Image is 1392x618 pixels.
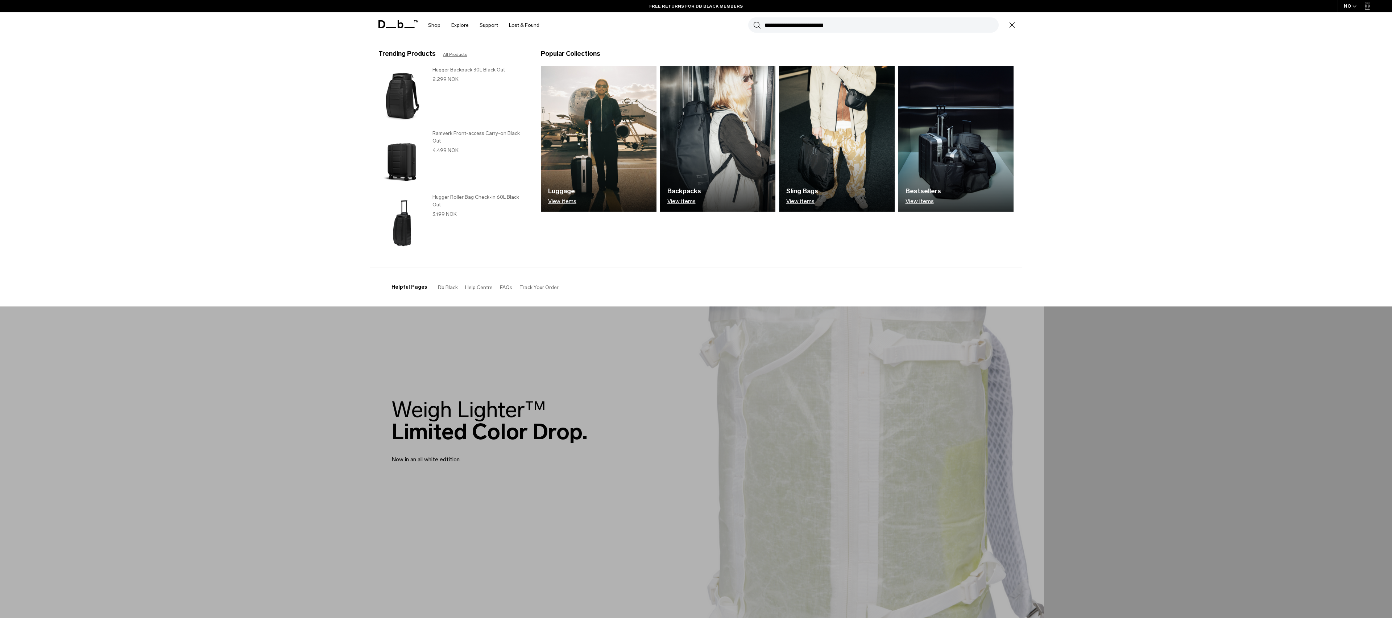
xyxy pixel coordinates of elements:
a: FREE RETURNS FOR DB BLACK MEMBERS [649,3,743,9]
a: Db Black [438,284,458,291]
a: FAQs [500,284,512,291]
a: Help Centre [465,284,493,291]
a: Support [480,12,498,38]
img: Db [779,66,895,212]
h3: Helpful Pages [391,283,427,291]
a: Lost & Found [509,12,539,38]
a: Db Sling Bags View items [779,66,895,212]
a: Db Luggage View items [541,66,656,212]
img: Db [541,66,656,212]
a: Track Your Order [519,284,559,291]
img: Hugger Roller Bag Check-in 60L Black Out [378,193,425,253]
a: Db Bestsellers View items [898,66,1014,212]
img: Db [660,66,776,212]
p: View items [548,198,576,205]
a: Hugger Roller Bag Check-in 60L Black Out Hugger Roller Bag Check-in 60L Black Out 3.199 NOK [378,193,526,253]
span: 2.299 NOK [432,76,459,82]
a: All Products [443,51,467,58]
a: Explore [451,12,469,38]
h3: Backpacks [667,186,701,196]
h3: Bestsellers [906,186,941,196]
a: Shop [428,12,440,38]
p: View items [667,198,701,205]
h3: Trending Products [378,49,436,59]
h3: Luggage [548,186,576,196]
h3: Sling Bags [786,186,818,196]
h3: Ramverk Front-access Carry-on Black Out [432,129,526,145]
a: Ramverk Front-access Carry-on Black Out Ramverk Front-access Carry-on Black Out 4.499 NOK [378,129,526,189]
nav: Main Navigation [423,12,545,38]
span: 4.499 NOK [432,147,459,153]
img: Hugger Backpack 30L Black Out [378,66,425,126]
img: Db [898,66,1014,212]
h3: Popular Collections [541,49,600,59]
img: Ramverk Front-access Carry-on Black Out [378,129,425,189]
a: Db Backpacks View items [660,66,776,212]
span: 3.199 NOK [432,211,457,217]
p: View items [786,198,818,205]
h3: Hugger Backpack 30L Black Out [432,66,526,74]
a: Hugger Backpack 30L Black Out Hugger Backpack 30L Black Out 2.299 NOK [378,66,526,126]
h3: Hugger Roller Bag Check-in 60L Black Out [432,193,526,209]
p: View items [906,198,941,205]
